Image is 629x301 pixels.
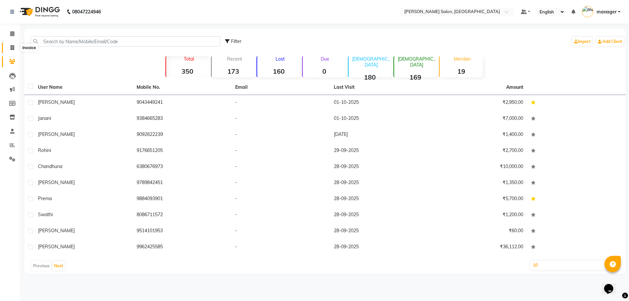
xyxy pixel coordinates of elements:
[440,67,483,75] strong: 19
[231,175,330,191] td: -
[133,80,231,95] th: Mobile No.
[330,223,429,239] td: 28-09-2025
[231,159,330,175] td: -
[231,95,330,111] td: -
[38,244,75,250] span: [PERSON_NAME]
[38,196,52,201] span: prema
[133,223,231,239] td: 9514101953
[330,111,429,127] td: 01-10-2025
[133,239,231,255] td: 9962425585
[330,80,429,95] th: Last Visit
[303,67,346,75] strong: 0
[429,95,527,111] td: ₹2,950.00
[231,191,330,207] td: -
[133,111,231,127] td: 9384665283
[30,36,220,47] input: Search by Name/Mobile/Email/Code
[330,127,429,143] td: [DATE]
[38,99,75,105] span: [PERSON_NAME]
[330,143,429,159] td: 29-09-2025
[231,207,330,223] td: -
[304,56,346,62] p: Due
[38,131,75,137] span: [PERSON_NAME]
[429,159,527,175] td: ₹10,000.00
[133,127,231,143] td: 9092622239
[330,239,429,255] td: 28-09-2025
[133,95,231,111] td: 9043449241
[231,38,241,44] span: Filter
[52,261,65,271] button: Next
[133,143,231,159] td: 9176651205
[596,37,624,46] a: Add Client
[502,80,527,95] th: Amount
[133,159,231,175] td: 6380676973
[429,223,527,239] td: ₹60.00
[257,67,300,75] strong: 160
[38,147,51,153] span: rohini
[38,228,75,234] span: [PERSON_NAME]
[582,6,593,17] img: manager
[429,207,527,223] td: ₹1,200.00
[330,207,429,223] td: 28-09-2025
[429,111,527,127] td: ₹7,000.00
[572,37,592,46] a: Import
[38,212,53,217] span: swathi
[349,73,391,81] strong: 180
[212,67,255,75] strong: 173
[133,175,231,191] td: 9789842451
[330,191,429,207] td: 28-09-2025
[231,80,330,95] th: Email
[17,3,62,21] img: logo
[429,191,527,207] td: ₹5,700.00
[394,73,437,81] strong: 169
[429,143,527,159] td: ₹2,700.00
[34,80,133,95] th: User Name
[397,56,437,68] p: [DEMOGRAPHIC_DATA]
[72,3,101,21] b: 08047224946
[601,275,622,294] iframe: chat widget
[133,191,231,207] td: 9884093901
[231,223,330,239] td: -
[166,67,209,75] strong: 350
[214,56,255,62] p: Recent
[169,56,209,62] p: Total
[330,159,429,175] td: 28-09-2025
[597,9,617,15] span: manager
[429,239,527,255] td: ₹36,112.00
[231,111,330,127] td: -
[330,175,429,191] td: 28-09-2025
[38,115,51,121] span: janani
[21,44,37,52] div: Invoice
[231,143,330,159] td: -
[133,207,231,223] td: 8086711572
[231,127,330,143] td: -
[442,56,483,62] p: Member
[38,179,75,185] span: [PERSON_NAME]
[231,239,330,255] td: -
[429,127,527,143] td: ₹1,400.00
[330,95,429,111] td: 01-10-2025
[38,163,62,169] span: chandhuna
[429,175,527,191] td: ₹1,350.00
[351,56,391,68] p: [DEMOGRAPHIC_DATA]
[260,56,300,62] p: Lost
